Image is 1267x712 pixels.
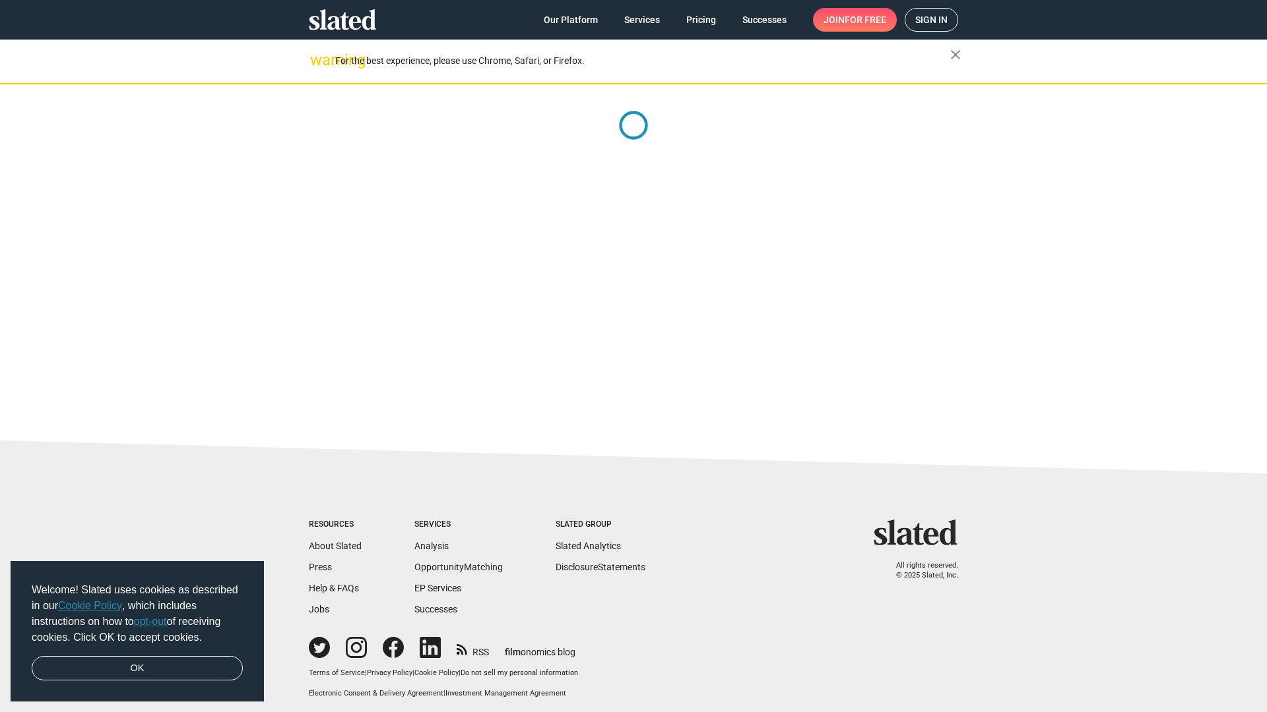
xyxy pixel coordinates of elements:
[505,647,521,657] span: film
[365,668,367,677] span: |
[134,616,167,627] a: opt-out
[461,668,578,678] button: Do not sell my personal information
[905,8,958,32] a: Sign in
[544,8,598,32] span: Our Platform
[367,668,412,677] a: Privacy Policy
[824,8,886,32] span: Join
[309,604,329,614] a: Jobs
[732,8,797,32] a: Successes
[882,561,958,580] p: All rights reserved. © 2025 Slated, Inc.
[915,9,948,31] span: Sign in
[414,541,449,551] a: Analysis
[556,541,621,551] a: Slated Analytics
[414,562,503,572] a: OpportunityMatching
[32,656,243,681] a: dismiss cookie message
[445,689,566,697] a: Investment Management Agreement
[414,604,457,614] a: Successes
[11,561,264,702] div: cookieconsent
[32,582,243,645] span: Welcome! Slated uses cookies as described in our , which includes instructions on how to of recei...
[457,638,489,659] a: RSS
[813,8,897,32] a: Joinfor free
[556,519,645,530] div: Slated Group
[556,562,645,572] a: DisclosureStatements
[614,8,670,32] a: Services
[309,668,365,677] a: Terms of Service
[624,8,660,32] span: Services
[533,8,608,32] a: Our Platform
[309,562,332,572] a: Press
[58,600,122,611] a: Cookie Policy
[676,8,727,32] a: Pricing
[443,689,445,697] span: |
[414,519,503,530] div: Services
[414,583,461,593] a: EP Services
[414,668,459,677] a: Cookie Policy
[309,519,362,530] div: Resources
[505,636,575,659] a: filmonomics blog
[948,47,963,63] mat-icon: close
[309,689,443,697] a: Electronic Consent & Delivery Agreement
[309,583,359,593] a: Help & FAQs
[412,668,414,677] span: |
[742,8,787,32] span: Successes
[309,541,362,551] a: About Slated
[310,52,326,68] mat-icon: warning
[459,668,461,677] span: |
[845,8,886,32] span: for free
[335,52,950,70] div: For the best experience, please use Chrome, Safari, or Firefox.
[686,8,716,32] span: Pricing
